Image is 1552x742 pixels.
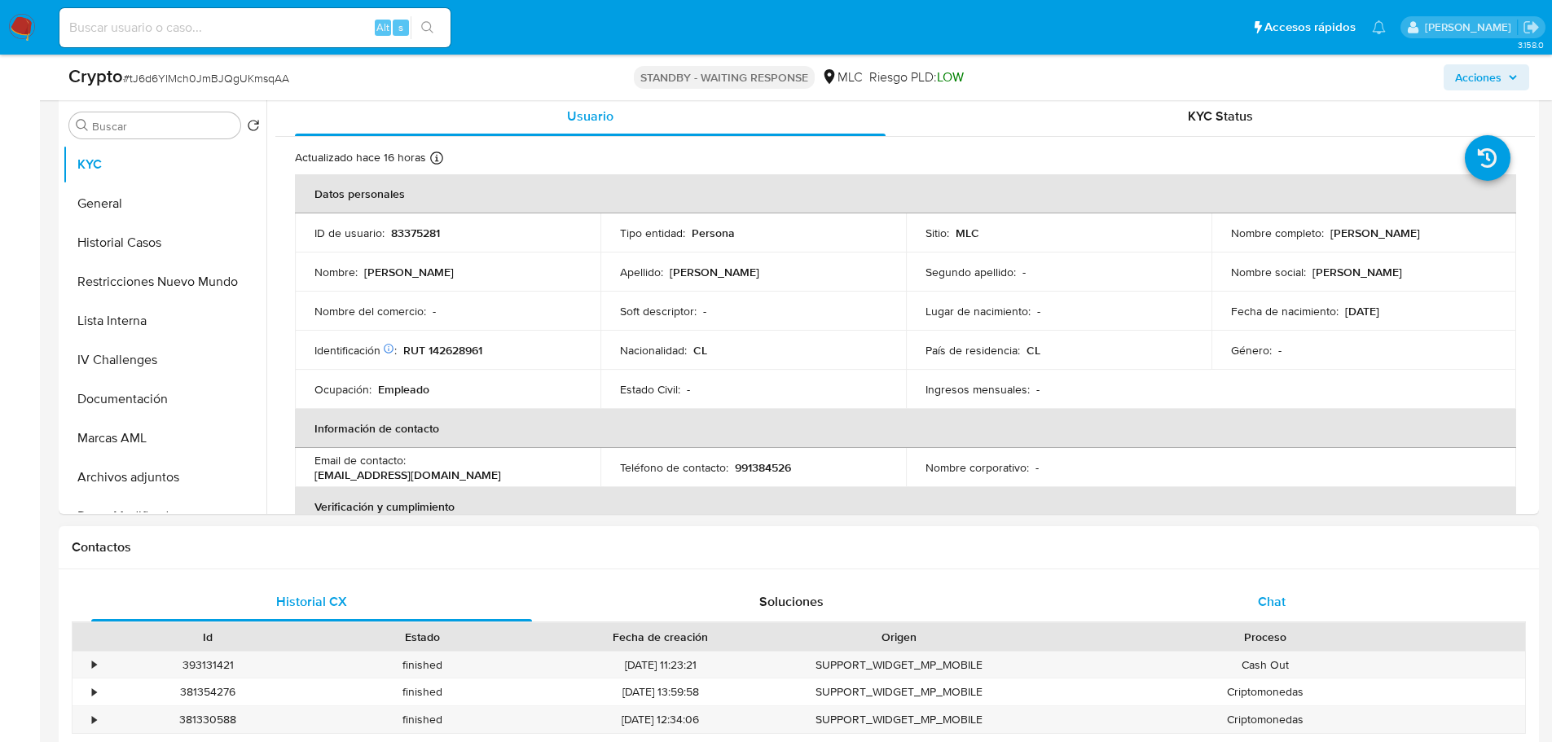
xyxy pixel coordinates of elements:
button: Datos Modificados [63,497,266,536]
b: Crypto [68,63,123,89]
span: s [398,20,403,35]
span: Soluciones [759,592,824,611]
button: IV Challenges [63,340,266,380]
p: Nombre corporativo : [925,460,1029,475]
p: Nombre del comercio : [314,304,426,318]
button: Restricciones Nuevo Mundo [63,262,266,301]
span: Chat [1258,592,1286,611]
span: KYC Status [1188,107,1253,125]
p: [EMAIL_ADDRESS][DOMAIN_NAME] [314,468,501,482]
span: Riesgo PLD: [869,68,964,86]
button: Lista Interna [63,301,266,340]
p: STANDBY - WAITING RESPONSE [634,66,815,89]
p: Tipo entidad : [620,226,685,240]
p: Email de contacto : [314,453,406,468]
p: CL [693,343,707,358]
button: Archivos adjuntos [63,458,266,497]
p: [PERSON_NAME] [364,265,454,279]
p: Soft descriptor : [620,304,697,318]
span: LOW [937,68,964,86]
div: Origen [803,629,995,645]
button: Marcas AML [63,419,266,458]
div: MLC [821,68,863,86]
p: ID de usuario : [314,226,385,240]
input: Buscar [92,119,234,134]
button: Volver al orden por defecto [247,119,260,137]
span: 3.158.0 [1518,38,1544,51]
p: RUT 142628961 [403,343,482,358]
th: Datos personales [295,174,1516,213]
p: [PERSON_NAME] [670,265,759,279]
p: Nacionalidad : [620,343,687,358]
p: [PERSON_NAME] [1312,265,1402,279]
p: Segundo apellido : [925,265,1016,279]
div: • [92,684,96,700]
th: Verificación y cumplimiento [295,487,1516,526]
div: finished [315,652,530,678]
p: - [1037,304,1040,318]
div: SUPPORT_WIDGET_MP_MOBILE [792,652,1006,678]
div: [DATE] 12:34:06 [530,706,792,733]
div: • [92,657,96,673]
div: finished [315,706,530,733]
p: - [687,382,690,397]
a: Notificaciones [1372,20,1386,34]
button: Buscar [76,119,89,132]
p: 83375281 [391,226,440,240]
p: Ingresos mensuales : [925,382,1030,397]
div: SUPPORT_WIDGET_MP_MOBILE [792,706,1006,733]
p: Identificación : [314,343,397,358]
p: CL [1027,343,1040,358]
div: 393131421 [101,652,315,678]
p: Empleado [378,382,429,397]
th: Información de contacto [295,409,1516,448]
button: Acciones [1444,64,1529,90]
button: search-icon [411,16,444,39]
div: [DATE] 11:23:21 [530,652,792,678]
p: nicolas.tyrkiel@mercadolibre.com [1425,20,1517,35]
div: Criptomonedas [1006,678,1525,705]
div: 381354276 [101,678,315,705]
p: - [1036,382,1040,397]
div: Estado [327,629,518,645]
button: KYC [63,145,266,184]
p: Persona [692,226,735,240]
button: Documentación [63,380,266,419]
p: MLC [956,226,979,240]
p: [PERSON_NAME] [1330,226,1420,240]
div: Cash Out [1006,652,1525,678]
a: Salir [1523,19,1540,36]
button: General [63,184,266,223]
div: Fecha de creación [541,629,780,645]
p: Actualizado hace 16 horas [295,150,426,165]
p: País de residencia : [925,343,1020,358]
span: Acciones [1455,64,1501,90]
input: Buscar usuario o caso... [59,17,451,38]
p: Sitio : [925,226,949,240]
div: finished [315,678,530,705]
p: - [703,304,706,318]
p: - [1278,343,1282,358]
div: SUPPORT_WIDGET_MP_MOBILE [792,678,1006,705]
p: Fecha de nacimiento : [1231,304,1339,318]
p: Lugar de nacimiento : [925,304,1031,318]
button: Historial Casos [63,223,266,262]
p: 991384526 [735,460,791,475]
p: Teléfono de contacto : [620,460,728,475]
div: • [92,712,96,727]
p: Nombre completo : [1231,226,1324,240]
div: 381330588 [101,706,315,733]
span: Alt [376,20,389,35]
div: Criptomonedas [1006,706,1525,733]
div: [DATE] 13:59:58 [530,678,792,705]
span: Accesos rápidos [1264,19,1356,36]
p: - [1035,460,1039,475]
p: Estado Civil : [620,382,680,397]
p: Género : [1231,343,1272,358]
p: - [433,304,436,318]
div: Proceso [1018,629,1514,645]
p: [DATE] [1345,304,1379,318]
p: Nombre : [314,265,358,279]
p: Ocupación : [314,382,372,397]
span: Usuario [567,107,613,125]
